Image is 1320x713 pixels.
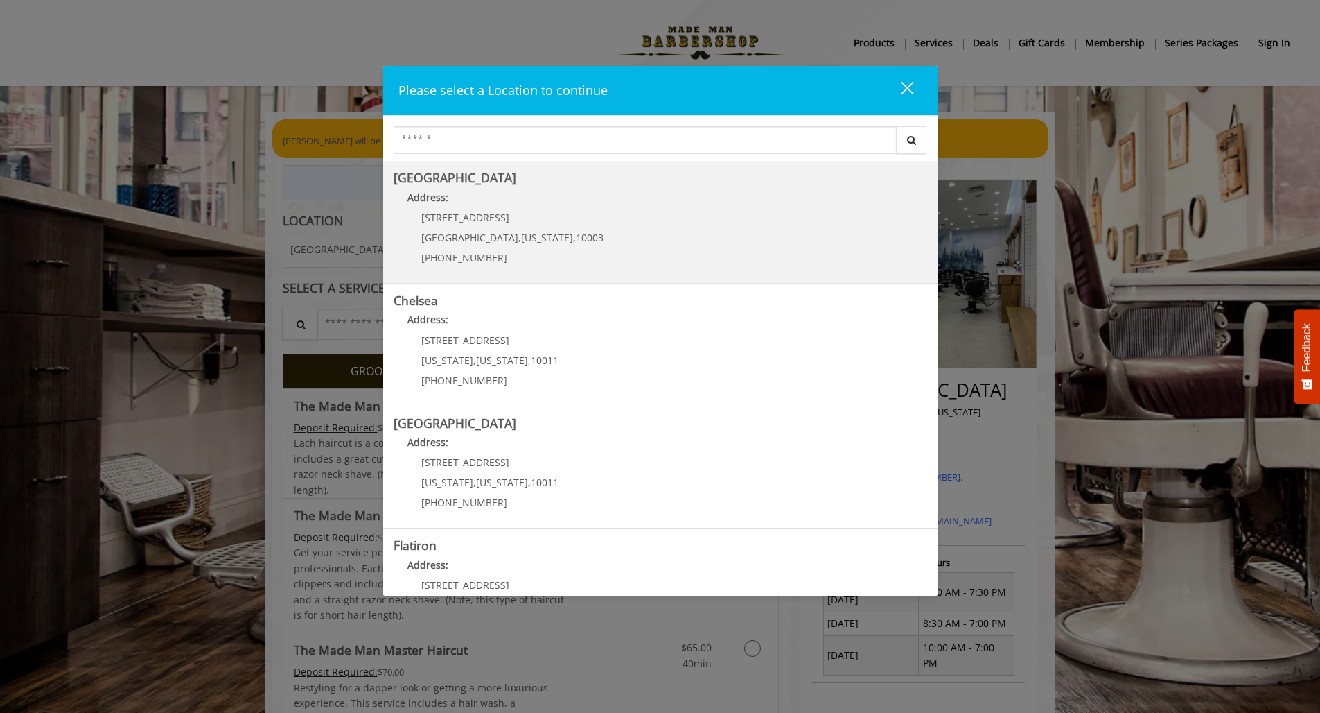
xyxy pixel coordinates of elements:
span: Please select a Location to continue [398,82,608,98]
span: [US_STATE] [476,476,528,489]
span: [GEOGRAPHIC_DATA] [421,231,518,244]
span: [STREET_ADDRESS] [421,578,509,592]
span: [STREET_ADDRESS] [421,334,509,347]
span: 10011 [531,476,558,489]
span: , [473,354,476,367]
span: [US_STATE] [521,231,573,244]
i: Search button [904,135,919,145]
b: [GEOGRAPHIC_DATA] [394,415,516,431]
span: , [528,476,531,489]
span: , [528,354,531,367]
span: [PHONE_NUMBER] [421,374,507,387]
span: [US_STATE] [421,476,473,489]
input: Search Center [394,126,897,154]
div: Center Select [394,126,927,161]
b: Chelsea [394,292,438,309]
span: [PHONE_NUMBER] [421,251,507,264]
b: Address: [407,558,448,572]
span: , [573,231,576,244]
button: close dialog [875,76,922,105]
b: Address: [407,313,448,326]
span: , [473,476,476,489]
b: Address: [407,191,448,204]
span: 10003 [576,231,604,244]
b: Address: [407,436,448,449]
span: [US_STATE] [476,354,528,367]
div: close dialog [885,80,913,101]
span: 10011 [531,354,558,367]
span: , [518,231,521,244]
b: Flatiron [394,537,437,553]
span: [PHONE_NUMBER] [421,496,507,509]
button: Feedback - Show survey [1294,309,1320,404]
span: [STREET_ADDRESS] [421,211,509,224]
span: Feedback [1301,323,1313,372]
span: [US_STATE] [421,354,473,367]
span: [STREET_ADDRESS] [421,456,509,469]
b: [GEOGRAPHIC_DATA] [394,169,516,186]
